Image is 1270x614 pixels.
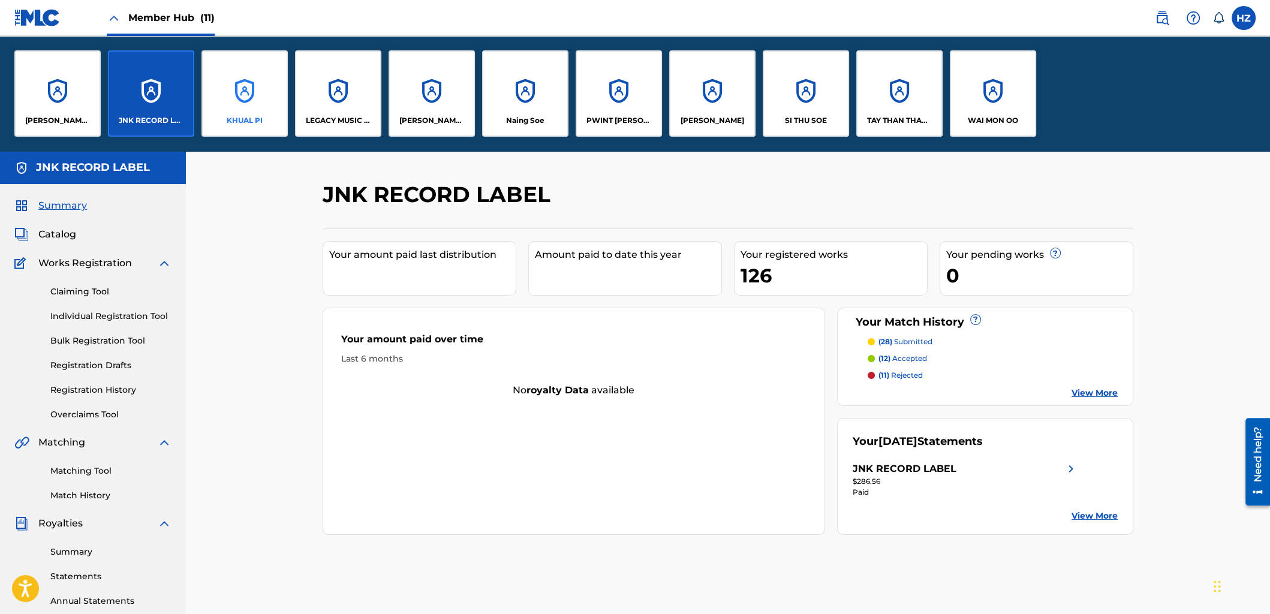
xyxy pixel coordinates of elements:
[323,181,556,208] h2: JNK RECORD LABEL
[1214,568,1221,604] div: Drag
[306,115,371,126] p: LEGACY MUSIC NETWORK
[868,370,1118,381] a: (11) rejected
[200,12,215,23] span: (11)
[38,516,83,531] span: Royalties
[14,161,29,175] img: Accounts
[853,462,1078,498] a: JNK RECORD LABELright chevron icon$286.56Paid
[107,11,121,25] img: Close
[878,354,890,363] span: (12)
[119,115,184,126] p: JNK RECORD LABEL
[227,115,263,126] p: KHUAL PI
[868,336,1118,347] a: (28) submitted
[50,359,171,372] a: Registration Drafts
[50,408,171,421] a: Overclaims Tool
[506,115,544,126] p: Naing Soe
[50,595,171,607] a: Annual Statements
[323,383,824,398] div: No available
[950,50,1036,137] a: AccountsWAI MON OO
[785,115,827,126] p: SI THU SOE
[128,11,215,25] span: Member Hub
[50,465,171,477] a: Matching Tool
[108,50,194,137] a: AccountsJNK RECORD LABEL
[1181,6,1205,30] div: Help
[50,546,171,558] a: Summary
[878,336,932,347] p: submitted
[669,50,756,137] a: Accounts[PERSON_NAME]
[741,248,927,262] div: Your registered works
[878,435,917,448] span: [DATE]
[36,161,150,174] h5: JNK RECORD LABEL
[50,384,171,396] a: Registration History
[1186,11,1200,25] img: help
[1072,387,1118,399] a: View More
[853,476,1078,487] div: $286.56
[1236,414,1270,510] iframe: Resource Center
[14,50,101,137] a: Accounts[PERSON_NAME] Thin
[38,435,85,450] span: Matching
[38,256,132,270] span: Works Registration
[856,50,943,137] a: AccountsTAY THAN THAR MUSIC
[25,115,91,126] p: Htoo Eain Thin
[878,370,923,381] p: rejected
[946,262,1133,289] div: 0
[576,50,662,137] a: AccountsPWINT [PERSON_NAME]
[329,248,516,262] div: Your amount paid last distribution
[482,50,568,137] a: AccountsNaing Soe
[14,227,29,242] img: Catalog
[878,337,892,346] span: (28)
[853,434,983,450] div: Your Statements
[50,570,171,583] a: Statements
[853,314,1118,330] div: Your Match History
[399,115,465,126] p: Maung Maung Zaw Latt
[878,353,927,364] p: accepted
[50,489,171,502] a: Match History
[50,285,171,298] a: Claiming Tool
[1064,462,1078,476] img: right chevron icon
[14,256,30,270] img: Works Registration
[763,50,849,137] a: AccountsSI THU SOE
[1051,248,1060,258] span: ?
[946,248,1133,262] div: Your pending works
[14,227,76,242] a: CatalogCatalog
[1072,510,1118,522] a: View More
[878,371,889,380] span: (11)
[586,115,652,126] p: PWINT PHYU AUNG
[853,487,1078,498] div: Paid
[14,435,29,450] img: Matching
[1232,6,1256,30] div: User Menu
[535,248,721,262] div: Amount paid to date this year
[741,262,927,289] div: 126
[526,384,589,396] strong: royalty data
[971,315,980,324] span: ?
[968,115,1018,126] p: WAI MON OO
[1150,6,1174,30] a: Public Search
[868,353,1118,364] a: (12) accepted
[341,332,806,353] div: Your amount paid over time
[295,50,381,137] a: AccountsLEGACY MUSIC NETWORK
[681,115,744,126] p: RAYMOND
[38,198,87,213] span: Summary
[853,462,956,476] div: JNK RECORD LABEL
[14,516,29,531] img: Royalties
[50,335,171,347] a: Bulk Registration Tool
[1210,556,1270,614] iframe: Chat Widget
[389,50,475,137] a: Accounts[PERSON_NAME] [PERSON_NAME]
[157,256,171,270] img: expand
[341,353,806,365] div: Last 6 months
[1155,11,1169,25] img: search
[38,227,76,242] span: Catalog
[201,50,288,137] a: AccountsKHUAL PI
[50,310,171,323] a: Individual Registration Tool
[14,9,61,26] img: MLC Logo
[157,435,171,450] img: expand
[157,516,171,531] img: expand
[867,115,932,126] p: TAY THAN THAR MUSIC
[14,198,29,213] img: Summary
[1212,12,1224,24] div: Notifications
[14,198,87,213] a: SummarySummary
